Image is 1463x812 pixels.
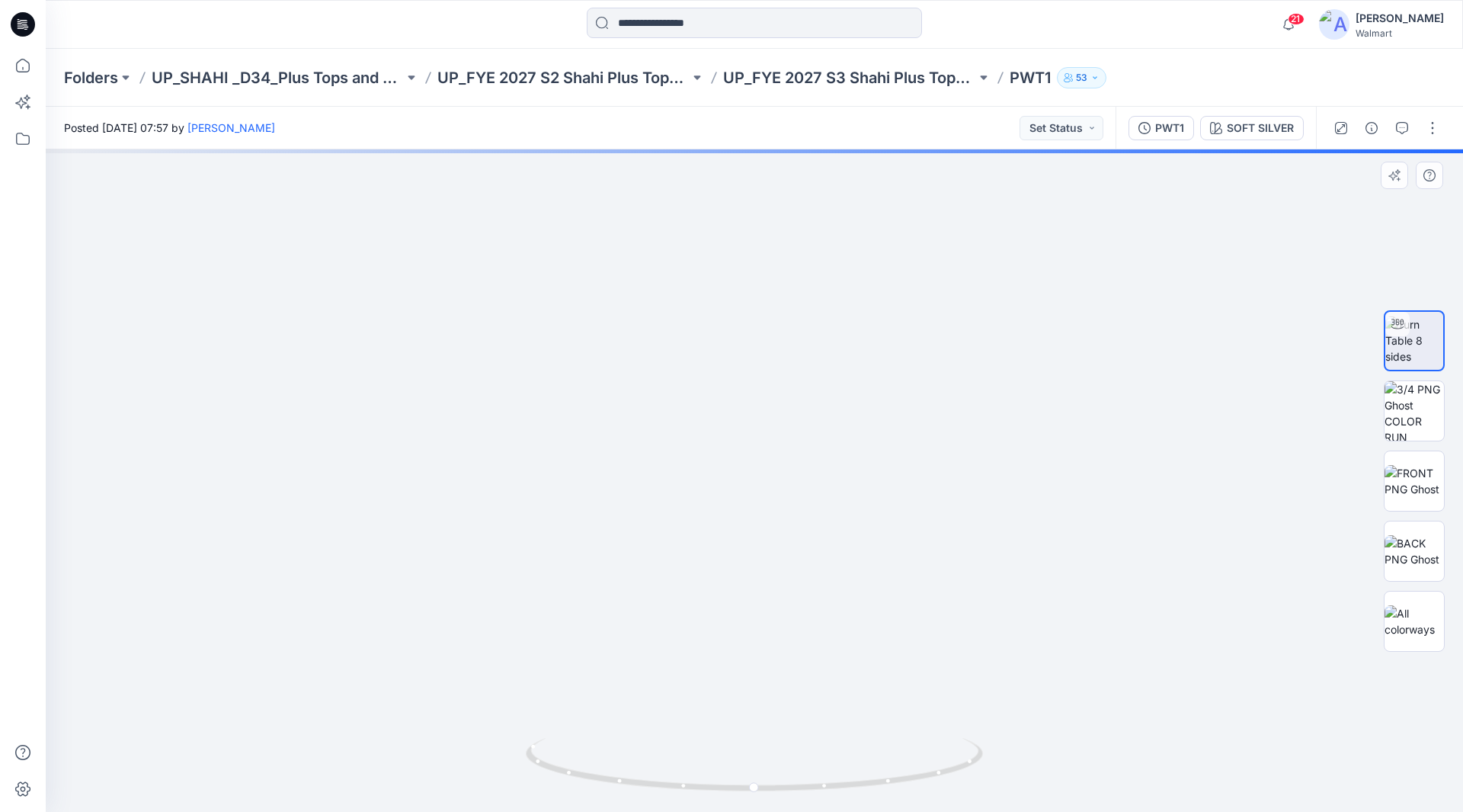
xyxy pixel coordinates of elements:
[1076,69,1087,86] p: 53
[1385,535,1444,567] img: BACK PNG Ghost
[437,67,690,88] a: UP_FYE 2027 S2 Shahi Plus Tops and Dress
[723,67,975,88] a: UP_FYE 2027 S3 Shahi Plus Tops and Dress
[1200,116,1304,140] button: SOFT SILVER
[1385,316,1443,364] img: Turn Table 8 sides
[1359,116,1384,140] button: Details
[1385,381,1444,441] img: 3/4 PNG Ghost COLOR RUN
[1155,120,1184,136] div: PWT1
[1288,13,1305,25] span: 21
[1385,465,1444,497] img: FRONT PNG Ghost
[64,67,118,88] a: Folders
[1319,9,1349,40] img: avatar
[1356,9,1444,27] div: [PERSON_NAME]
[64,120,275,136] span: Posted [DATE] 07:57 by
[1010,67,1051,88] p: PWT1
[187,121,275,134] a: [PERSON_NAME]
[1356,27,1444,39] div: Walmart
[1227,120,1294,136] div: SOFT SILVER
[1128,116,1194,140] button: PWT1
[152,67,404,88] a: UP_SHAHI _D34_Plus Tops and Dresses
[1385,605,1444,637] img: All colorways
[1057,67,1106,88] button: 53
